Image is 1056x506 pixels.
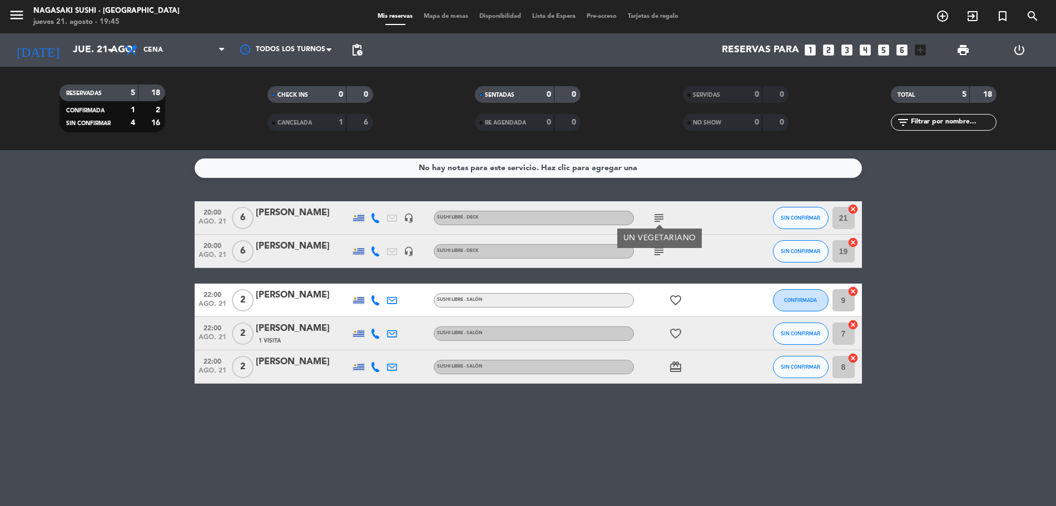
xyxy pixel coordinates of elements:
strong: 6 [364,118,370,126]
span: 1 Visita [259,336,281,345]
i: headset_mic [404,246,414,256]
span: ago. 21 [199,334,226,346]
i: cancel [847,353,859,364]
span: print [956,43,970,57]
strong: 5 [131,89,135,97]
strong: 1 [131,106,135,114]
strong: 1 [339,118,343,126]
button: SIN CONFIRMAR [773,356,829,378]
i: menu [8,7,25,23]
strong: 0 [780,91,786,98]
span: SUSHI LIBRE - Deck [437,249,479,253]
span: SIN CONFIRMAR [781,364,820,370]
span: NO SHOW [693,120,721,126]
span: ago. 21 [199,300,226,313]
span: Cena [143,46,163,54]
div: UN VEGETARIANO [623,232,696,244]
i: cancel [847,286,859,297]
strong: 0 [572,118,578,126]
i: search [1026,9,1039,23]
strong: 0 [547,118,551,126]
span: Lista de Espera [527,13,581,19]
strong: 0 [755,91,759,98]
i: [DATE] [8,38,67,62]
span: Mapa de mesas [418,13,474,19]
i: looks_two [821,43,836,57]
strong: 0 [572,91,578,98]
span: SENTADAS [485,92,514,98]
div: [PERSON_NAME] [256,321,350,336]
span: SUSHI LIBRE - Salón [437,364,483,369]
i: arrow_drop_down [103,43,117,57]
i: looks_5 [876,43,891,57]
span: 20:00 [199,239,226,251]
span: Mis reservas [372,13,418,19]
span: SUSHI LIBRE - Salón [437,331,483,335]
span: SIN CONFIRMAR [781,248,820,254]
span: 20:00 [199,205,226,218]
i: turned_in_not [996,9,1009,23]
span: 2 [232,323,254,345]
span: ago. 21 [199,251,226,264]
span: 2 [232,289,254,311]
button: SIN CONFIRMAR [773,323,829,345]
i: looks_4 [858,43,872,57]
i: headset_mic [404,213,414,223]
span: 2 [232,356,254,378]
div: No hay notas para este servicio. Haz clic para agregar una [419,162,637,175]
span: SIN CONFIRMAR [781,330,820,336]
i: subject [652,245,666,258]
span: RE AGENDADA [485,120,526,126]
input: Filtrar por nombre... [910,116,996,128]
span: 22:00 [199,321,226,334]
span: 22:00 [199,354,226,367]
span: SUSHI LIBRE - Salón [437,297,483,302]
i: card_giftcard [669,360,682,374]
i: power_settings_new [1013,43,1026,57]
span: Disponibilidad [474,13,527,19]
i: cancel [847,237,859,248]
span: CHECK INS [277,92,308,98]
span: SUSHI LIBRE - Deck [437,215,479,220]
i: cancel [847,319,859,330]
button: SIN CONFIRMAR [773,207,829,229]
div: jueves 21. agosto - 19:45 [33,17,180,28]
strong: 0 [755,118,759,126]
i: cancel [847,204,859,215]
span: Reservas para [722,44,799,56]
span: 6 [232,207,254,229]
span: Pre-acceso [581,13,622,19]
span: TOTAL [898,92,915,98]
div: [PERSON_NAME] [256,355,350,369]
i: filter_list [896,116,910,129]
div: [PERSON_NAME] [256,288,350,302]
i: looks_6 [895,43,909,57]
div: [PERSON_NAME] [256,206,350,220]
strong: 0 [364,91,370,98]
div: [PERSON_NAME] [256,239,350,254]
span: CANCELADA [277,120,312,126]
strong: 18 [983,91,994,98]
strong: 0 [547,91,551,98]
i: looks_3 [840,43,854,57]
i: favorite_border [669,327,682,340]
i: subject [652,211,666,225]
span: Tarjetas de regalo [622,13,684,19]
strong: 4 [131,119,135,127]
div: LOG OUT [991,33,1048,67]
i: favorite_border [669,294,682,307]
strong: 0 [339,91,343,98]
i: looks_one [803,43,817,57]
span: 22:00 [199,287,226,300]
span: CONFIRMADA [784,297,817,303]
span: ago. 21 [199,367,226,380]
span: SERVIDAS [693,92,720,98]
button: menu [8,7,25,27]
span: pending_actions [350,43,364,57]
strong: 5 [962,91,966,98]
span: SIN CONFIRMAR [66,121,111,126]
strong: 16 [151,119,162,127]
button: SIN CONFIRMAR [773,240,829,262]
span: ago. 21 [199,218,226,231]
i: add_box [913,43,928,57]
